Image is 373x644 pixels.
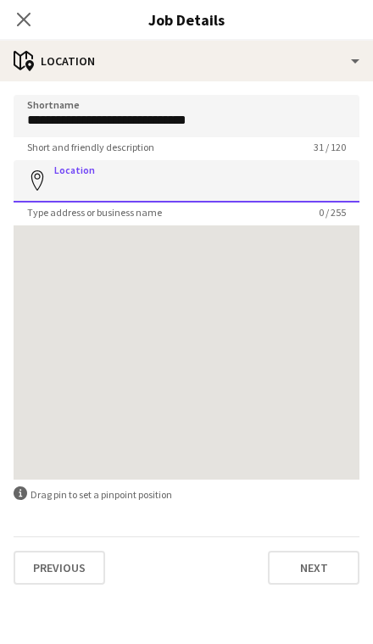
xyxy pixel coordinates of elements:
button: Next [268,551,359,585]
span: 31 / 120 [300,141,359,153]
div: Drag pin to set a pinpoint position [14,486,359,502]
span: Short and friendly description [14,141,168,153]
span: Type address or business name [14,206,175,219]
span: 0 / 255 [305,206,359,219]
button: Previous [14,551,105,585]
